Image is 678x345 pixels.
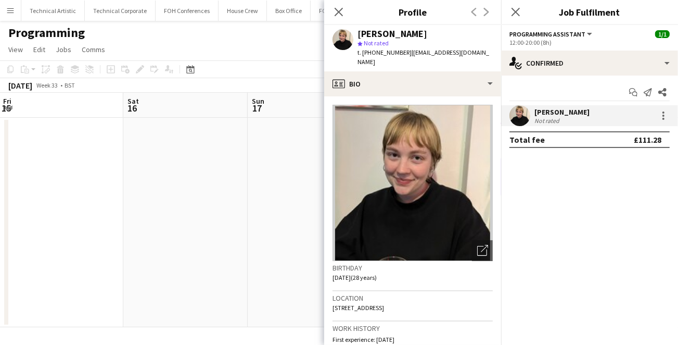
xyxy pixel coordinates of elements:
h3: Work history [332,324,493,333]
span: 16 [126,102,139,114]
span: Sun [252,96,264,106]
h1: Programming [8,25,85,41]
span: Week 33 [34,81,60,89]
span: t. [PHONE_NUMBER] [357,48,412,56]
p: First experience: [DATE] [332,336,493,343]
button: FOH Conferences [156,1,219,21]
span: Fri [3,96,11,106]
span: Jobs [56,45,71,54]
span: [DATE] (28 years) [332,274,377,281]
button: House Crew [219,1,267,21]
div: [PERSON_NAME] [357,29,427,39]
h3: Profile [324,5,501,19]
h3: Job Fulfilment [501,5,678,19]
span: Sat [127,96,139,106]
span: Not rated [364,39,389,47]
div: BST [65,81,75,89]
img: Crew avatar or photo [332,105,493,261]
div: £111.28 [634,134,661,145]
span: Programming Assistant [509,30,585,38]
span: 15 [2,102,11,114]
div: Not rated [534,117,561,125]
span: View [8,45,23,54]
div: Total fee [509,134,545,145]
div: Bio [324,71,501,96]
button: Technical Artistic [21,1,85,21]
span: Comms [82,45,105,54]
span: 17 [250,102,264,114]
div: [PERSON_NAME] [534,107,590,117]
span: Edit [33,45,45,54]
span: 1/1 [655,30,670,38]
div: 12:00-20:00 (8h) [509,39,670,46]
h3: Location [332,293,493,303]
a: View [4,43,27,56]
div: Open photos pop-in [472,240,493,261]
div: [DATE] [8,80,32,91]
button: Box Office [267,1,311,21]
a: Edit [29,43,49,56]
div: Confirmed [501,51,678,76]
a: Jobs [52,43,75,56]
button: Programming Assistant [509,30,594,38]
span: [STREET_ADDRESS] [332,304,384,312]
button: FOH Performances [311,1,378,21]
h3: Birthday [332,263,493,273]
span: | [EMAIL_ADDRESS][DOMAIN_NAME] [357,48,489,66]
a: Comms [78,43,109,56]
button: Technical Corporate [85,1,156,21]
